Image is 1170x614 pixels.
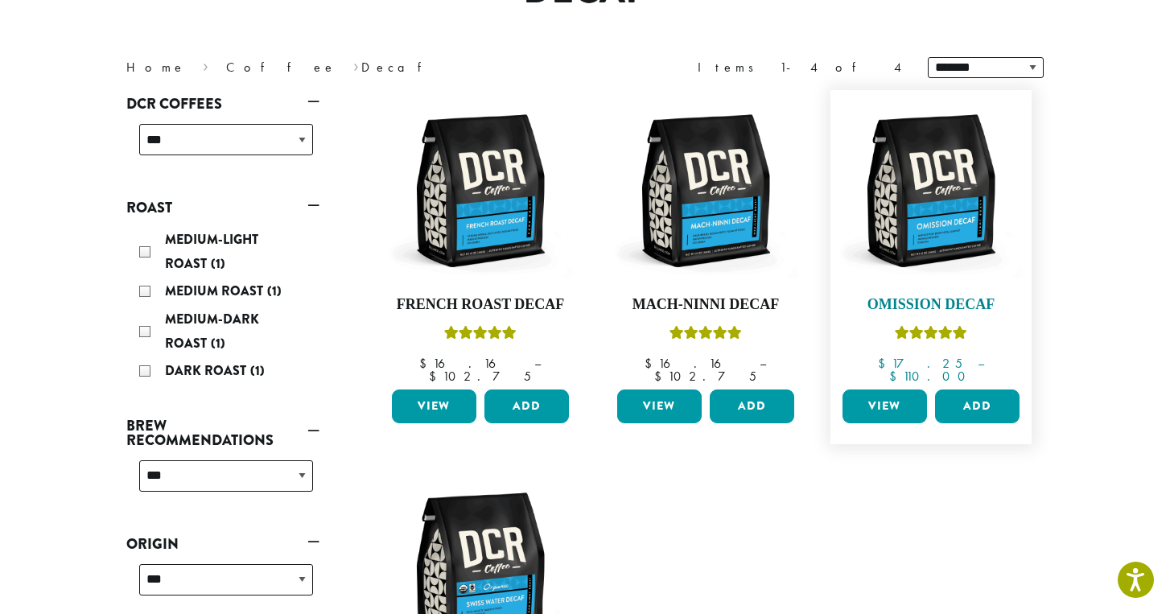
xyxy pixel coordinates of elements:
bdi: 102.75 [654,368,756,385]
button: Add [710,389,794,423]
img: DCR-12oz-Mach-Ninni-Decaf-Stock-scaled.png [613,98,798,283]
a: View [617,389,702,423]
div: Rated 4.33 out of 5 [895,323,967,348]
a: Brew Recommendations [126,412,319,454]
div: Rated 5.00 out of 5 [444,323,517,348]
div: DCR Coffees [126,117,319,175]
bdi: 16.16 [419,355,519,372]
span: (1) [211,334,225,352]
a: Origin [126,530,319,558]
span: (1) [211,254,225,273]
a: Home [126,59,186,76]
nav: Breadcrumb [126,58,561,77]
bdi: 110.00 [889,368,973,385]
div: Roast [126,221,319,392]
a: Roast [126,194,319,221]
span: Medium Roast [165,282,267,300]
div: Items 1-4 of 4 [698,58,904,77]
span: $ [645,355,658,372]
span: $ [889,368,903,385]
span: – [760,355,766,372]
button: Add [484,389,569,423]
span: $ [878,355,892,372]
h4: Omission Decaf [838,296,1024,314]
a: Coffee [226,59,336,76]
h4: French Roast Decaf [388,296,573,314]
a: Omission DecafRated 4.33 out of 5 [838,98,1024,383]
span: › [353,52,359,77]
a: Mach-Ninni DecafRated 5.00 out of 5 [613,98,798,383]
span: Medium-Dark Roast [165,310,259,352]
img: DCR-12oz-Omission-Decaf-scaled.png [838,98,1024,283]
span: – [534,355,541,372]
button: Add [935,389,1020,423]
a: DCR Coffees [126,90,319,117]
h4: Mach-Ninni Decaf [613,296,798,314]
span: $ [419,355,433,372]
span: $ [429,368,443,385]
img: DCR-12oz-French-Roast-Decaf-Stock-scaled.png [388,98,573,283]
a: View [842,389,927,423]
a: View [392,389,476,423]
a: French Roast DecafRated 5.00 out of 5 [388,98,573,383]
div: Rated 5.00 out of 5 [669,323,742,348]
span: – [978,355,984,372]
span: (1) [267,282,282,300]
span: $ [654,368,668,385]
bdi: 102.75 [429,368,531,385]
span: Medium-Light Roast [165,230,258,273]
span: › [203,52,208,77]
span: (1) [250,361,265,380]
div: Brew Recommendations [126,454,319,511]
span: Dark Roast [165,361,250,380]
bdi: 16.16 [645,355,744,372]
bdi: 17.25 [878,355,962,372]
